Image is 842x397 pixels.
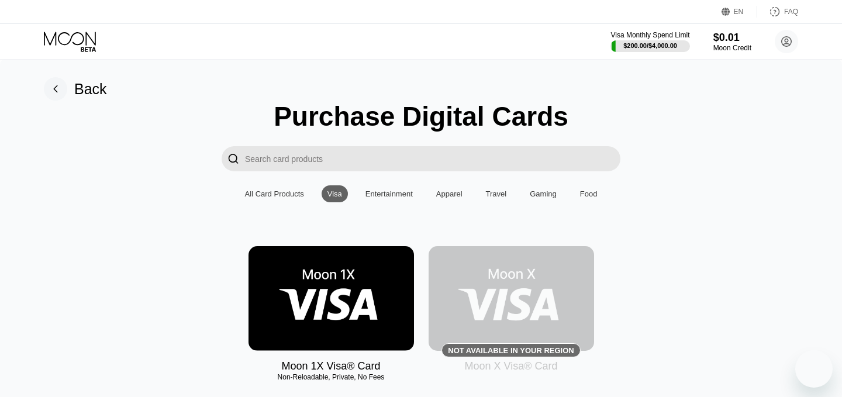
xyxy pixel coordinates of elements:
[713,32,751,52] div: $0.01Moon Credit
[713,44,751,52] div: Moon Credit
[610,31,689,39] div: Visa Monthly Spend Limit
[713,32,751,44] div: $0.01
[430,185,468,202] div: Apparel
[249,373,414,381] div: Non-Reloadable, Private, No Fees
[274,101,568,132] div: Purchase Digital Cards
[580,189,598,198] div: Food
[436,189,463,198] div: Apparel
[722,6,757,18] div: EN
[464,360,557,372] div: Moon X Visa® Card
[530,189,557,198] div: Gaming
[227,152,239,165] div: 
[281,360,380,372] div: Moon 1X Visa® Card
[245,189,304,198] div: All Card Products
[574,185,603,202] div: Food
[448,346,574,355] div: Not available in your region
[44,77,107,101] div: Back
[327,189,342,198] div: Visa
[480,185,513,202] div: Travel
[784,8,798,16] div: FAQ
[795,350,833,388] iframe: Button to launch messaging window
[74,81,107,98] div: Back
[365,189,413,198] div: Entertainment
[610,31,689,52] div: Visa Monthly Spend Limit$200.00/$4,000.00
[524,185,563,202] div: Gaming
[757,6,798,18] div: FAQ
[222,146,245,171] div: 
[245,146,620,171] input: Search card products
[322,185,348,202] div: Visa
[239,185,310,202] div: All Card Products
[486,189,507,198] div: Travel
[429,246,594,351] div: Not available in your region
[360,185,419,202] div: Entertainment
[623,42,677,49] div: $200.00 / $4,000.00
[734,8,744,16] div: EN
